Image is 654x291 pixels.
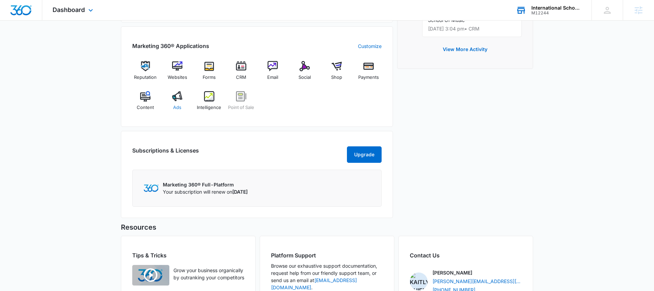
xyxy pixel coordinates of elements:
p: [PERSON_NAME] [432,269,472,276]
a: Reputation [132,61,159,86]
span: Intelligence [197,104,221,111]
a: Email [260,61,286,86]
p: Browse our exhaustive support documentation, request help from our friendly support team, or send... [271,262,383,291]
span: Forms [203,74,216,81]
a: Websites [164,61,191,86]
a: Shop [324,61,350,86]
img: Marketing 360 Logo [144,184,159,192]
p: Your subscription will renew on [163,188,248,195]
span: [DATE] [232,189,248,195]
a: Point of Sale [228,91,254,116]
span: Shop [331,74,342,81]
p: Marketing 360® Full-Platform [163,181,248,188]
p: [DATE] 3:04 pm • CRM [428,26,516,31]
h2: Subscriptions & Licenses [132,146,199,160]
span: Social [298,74,311,81]
img: Quick Overview Video [132,265,169,286]
h2: Tips & Tricks [132,251,244,259]
a: Intelligence [196,91,223,116]
a: Forms [196,61,223,86]
a: Payments [355,61,382,86]
p: Grow your business organically by outranking your competitors [173,267,244,281]
div: account id [531,11,582,15]
a: Content [132,91,159,116]
h5: Resources [121,222,533,232]
span: Content [137,104,154,111]
a: CRM [228,61,254,86]
span: Point of Sale [228,104,254,111]
span: Payments [358,74,379,81]
h2: Marketing 360® Applications [132,42,209,50]
button: View More Activity [436,41,494,58]
a: Social [292,61,318,86]
button: Upgrade [347,146,382,163]
h2: Platform Support [271,251,383,259]
a: [PERSON_NAME][EMAIL_ADDRESS][DOMAIN_NAME] [432,278,522,285]
a: Ads [164,91,191,116]
span: Ads [173,104,181,111]
span: Reputation [134,74,157,81]
a: Customize [358,43,382,50]
span: Email [267,74,278,81]
span: Websites [168,74,187,81]
span: CRM [236,74,246,81]
img: Kaitlyn Thiem [410,272,428,290]
span: Dashboard [53,6,85,13]
div: account name [531,5,582,11]
h2: Contact Us [410,251,522,259]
